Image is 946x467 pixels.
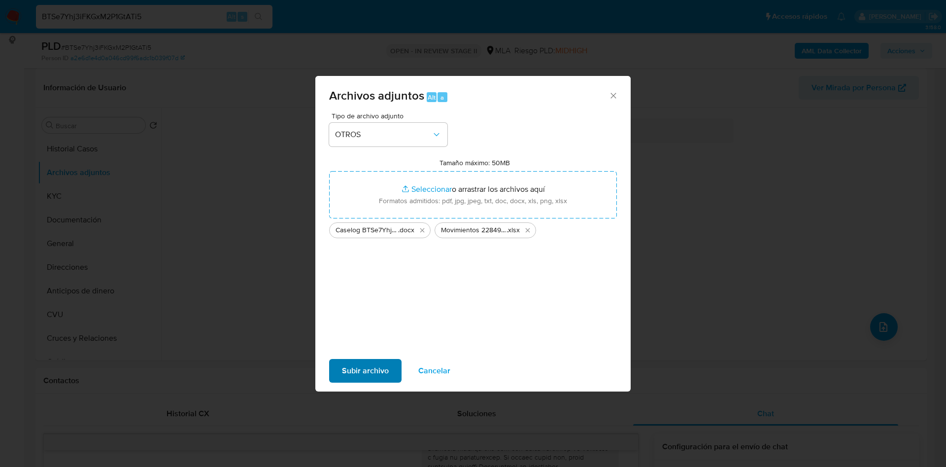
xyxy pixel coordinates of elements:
[335,130,432,140] span: OTROS
[329,87,424,104] span: Archivos adjuntos
[398,225,414,235] span: .docx
[342,360,389,382] span: Subir archivo
[332,112,450,119] span: Tipo de archivo adjunto
[522,224,534,236] button: Eliminar Movimientos 2284958290.xlsx
[440,93,444,102] span: a
[416,224,428,236] button: Eliminar Caselog BTSe7Yhj3iFKGxM2P1GtATi5_2025_08_18_21_18_01.docx
[608,91,617,100] button: Cerrar
[329,359,402,383] button: Subir archivo
[439,158,510,167] label: Tamaño máximo: 50MB
[405,359,463,383] button: Cancelar
[428,93,436,102] span: Alt
[418,360,450,382] span: Cancelar
[336,225,398,235] span: Caselog BTSe7Yhj3iFKGxM2P1GtATi5_2025_08_18_21_18_01
[329,218,617,238] ul: Archivos seleccionados
[329,123,447,146] button: OTROS
[507,225,520,235] span: .xlsx
[441,225,507,235] span: Movimientos 2284958290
